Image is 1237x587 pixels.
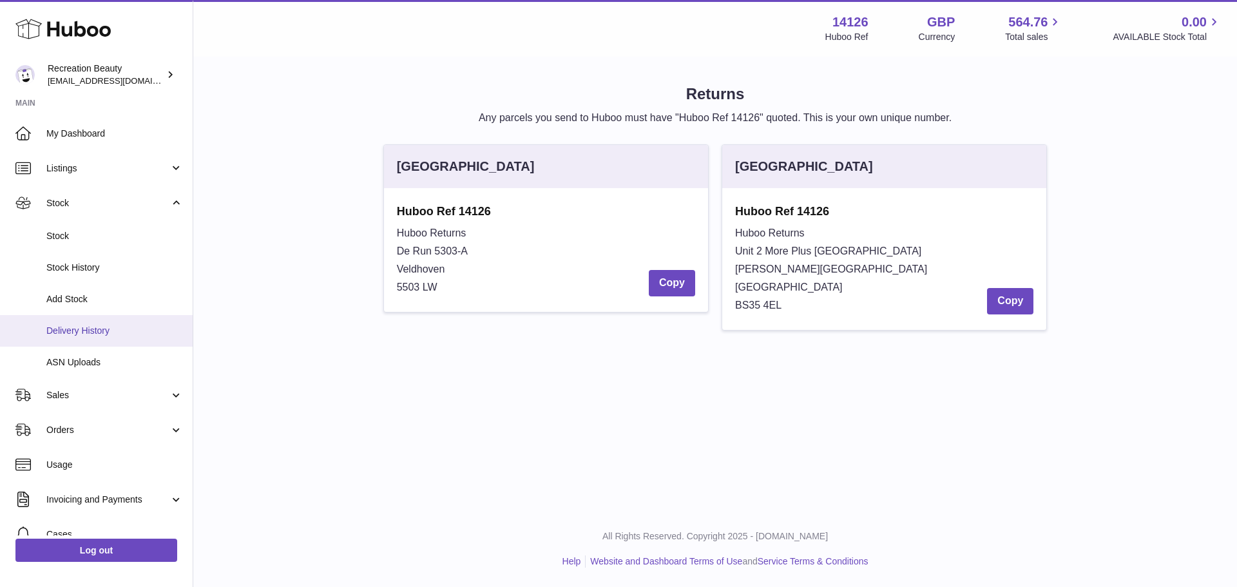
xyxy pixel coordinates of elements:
[48,75,189,86] span: [EMAIL_ADDRESS][DOMAIN_NAME]
[46,325,183,337] span: Delivery History
[15,539,177,562] a: Log out
[649,270,695,296] button: Copy
[397,282,437,293] span: 5503 LW
[735,245,921,256] span: Unit 2 More Plus [GEOGRAPHIC_DATA]
[46,424,169,436] span: Orders
[204,530,1227,543] p: All Rights Reserved. Copyright 2025 - [DOMAIN_NAME]
[46,128,183,140] span: My Dashboard
[48,63,164,87] div: Recreation Beauty
[214,111,1216,125] p: Any parcels you send to Huboo must have "Huboo Ref 14126" quoted. This is your own unique number.
[397,158,535,175] div: [GEOGRAPHIC_DATA]
[46,162,169,175] span: Listings
[1005,31,1062,43] span: Total sales
[46,293,183,305] span: Add Stock
[46,197,169,209] span: Stock
[397,264,445,274] span: Veldhoven
[825,31,868,43] div: Huboo Ref
[214,84,1216,104] h1: Returns
[1005,14,1062,43] a: 564.76 Total sales
[397,204,695,219] strong: Huboo Ref 14126
[590,556,742,566] a: Website and Dashboard Terms of Use
[735,227,805,238] span: Huboo Returns
[1008,14,1048,31] span: 564.76
[562,556,581,566] a: Help
[1113,14,1222,43] a: 0.00 AVAILABLE Stock Total
[46,459,183,471] span: Usage
[46,262,183,274] span: Stock History
[1113,31,1222,43] span: AVAILABLE Stock Total
[735,300,782,311] span: BS35 4EL
[397,227,466,238] span: Huboo Returns
[397,245,468,256] span: De Run 5303-A
[735,264,927,274] span: [PERSON_NAME][GEOGRAPHIC_DATA]
[46,389,169,401] span: Sales
[832,14,868,31] strong: 14126
[927,14,955,31] strong: GBP
[987,288,1033,314] button: Copy
[735,282,843,293] span: [GEOGRAPHIC_DATA]
[735,158,873,175] div: [GEOGRAPHIC_DATA]
[1182,14,1207,31] span: 0.00
[15,65,35,84] img: internalAdmin-14126@internal.huboo.com
[758,556,868,566] a: Service Terms & Conditions
[46,230,183,242] span: Stock
[919,31,955,43] div: Currency
[46,494,169,506] span: Invoicing and Payments
[735,204,1033,219] strong: Huboo Ref 14126
[586,555,868,568] li: and
[46,528,183,541] span: Cases
[46,356,183,369] span: ASN Uploads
